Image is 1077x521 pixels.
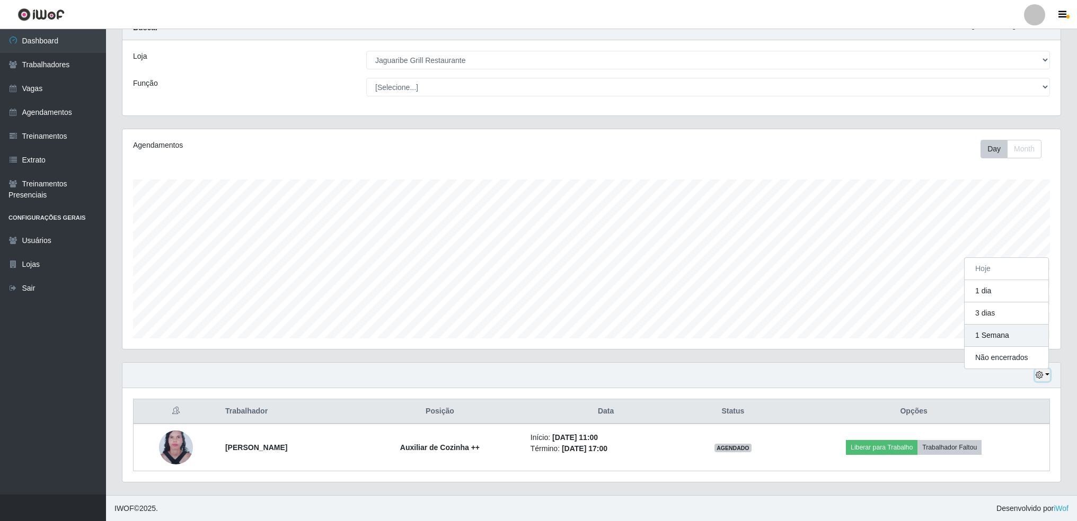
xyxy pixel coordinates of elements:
li: Início: [531,432,682,443]
label: Loja [133,51,147,62]
button: 1 dia [965,280,1048,302]
img: CoreUI Logo [17,8,65,21]
button: 3 dias [965,302,1048,325]
li: Término: [531,443,682,454]
button: Hoje [965,258,1048,280]
button: Não encerrados [965,347,1048,369]
div: Agendamentos [133,140,506,151]
th: Posição [356,399,524,424]
label: Função [133,78,158,89]
div: First group [981,140,1041,158]
strong: [PERSON_NAME] [225,443,287,452]
strong: Auxiliar de Cozinha ++ [400,443,480,452]
div: Toolbar with button groups [981,140,1050,158]
button: Month [1007,140,1041,158]
span: IWOF [114,504,134,513]
button: Liberar para Trabalho [846,440,917,455]
button: Day [981,140,1008,158]
th: Opções [778,399,1049,424]
th: Status [688,399,779,424]
time: [DATE] 11:00 [552,433,598,442]
button: Trabalhador Faltou [917,440,982,455]
span: © 2025 . [114,503,158,514]
img: 1728382310331.jpeg [159,425,193,471]
span: Desenvolvido por [996,503,1069,514]
button: 1 Semana [965,325,1048,347]
th: Trabalhador [219,399,356,424]
span: AGENDADO [714,444,752,452]
th: Data [524,399,688,424]
time: [DATE] 17:00 [562,444,607,453]
a: iWof [1054,504,1069,513]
